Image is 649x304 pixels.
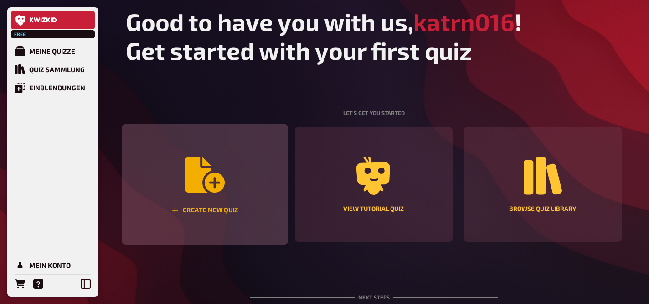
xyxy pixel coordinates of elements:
div: Let's get you started [250,87,498,127]
a: Mein Konto [11,256,95,274]
div: Mein Konto [29,261,71,269]
a: Browse Quiz Library [464,127,622,242]
a: Quiz Sammlung [11,60,95,79]
div: Create new quiz [171,206,238,214]
a: Einblendungen [11,79,95,97]
a: View tutorial quiz [295,127,453,242]
span: katrn016 [413,7,515,36]
div: Einblendungen [29,84,85,92]
a: Bestellungen [11,275,29,293]
a: Meine Quizze [11,42,95,60]
div: Quiz Sammlung [29,65,85,73]
div: Meine Quizze [29,47,75,55]
h1: Good to have you with us, ! Get started with your first quiz [126,7,622,65]
span: Free [12,31,28,37]
button: Create new quiz [122,124,288,245]
a: Hilfe [29,275,47,293]
div: View tutorial quiz [343,206,404,212]
div: Browse Quiz Library [509,206,576,212]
